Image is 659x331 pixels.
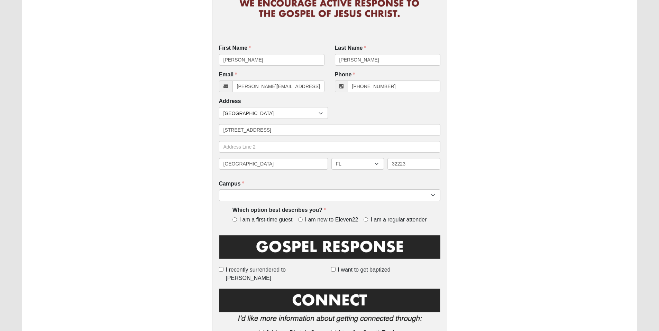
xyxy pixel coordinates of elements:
input: Address Line 2 [219,141,440,153]
span: I am new to Eleven22 [305,216,358,224]
input: I am a regular attender [364,217,368,222]
span: [GEOGRAPHIC_DATA] [223,107,319,119]
label: Last Name [335,44,366,52]
img: Connect.png [219,287,440,327]
input: I want to get baptized [331,267,336,272]
span: I want to get baptized [338,266,391,274]
input: Zip [387,158,440,170]
input: I am a first-time guest [232,217,237,222]
span: I am a regular attender [370,216,427,224]
label: Phone [335,71,355,79]
input: City [219,158,328,170]
span: I recently surrendered to [PERSON_NAME] [226,266,328,282]
input: I am new to Eleven22 [298,217,303,222]
label: Campus [219,180,244,188]
label: Email [219,71,237,79]
input: Address Line 1 [219,124,440,136]
label: First Name [219,44,251,52]
img: GospelResponseBLK.png [219,234,440,265]
label: Address [219,97,241,105]
span: I am a first-time guest [239,216,293,224]
input: I recently surrendered to [PERSON_NAME] [219,267,223,272]
label: Which option best describes you? [232,206,326,214]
